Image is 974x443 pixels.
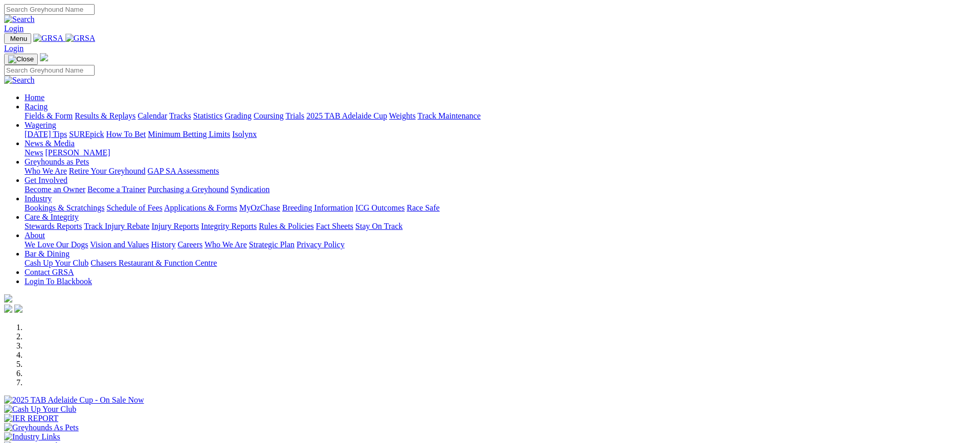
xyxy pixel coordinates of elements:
a: Care & Integrity [25,213,79,221]
div: News & Media [25,148,970,157]
input: Search [4,65,95,76]
a: Fields & Form [25,111,73,120]
a: Syndication [231,185,269,194]
a: Become a Trainer [87,185,146,194]
img: twitter.svg [14,305,22,313]
img: IER REPORT [4,414,58,423]
a: Coursing [254,111,284,120]
div: Care & Integrity [25,222,970,231]
a: Who We Are [25,167,67,175]
div: Wagering [25,130,970,139]
div: About [25,240,970,249]
a: SUREpick [69,130,104,138]
a: Login [4,24,24,33]
a: News & Media [25,139,75,148]
a: Fact Sheets [316,222,353,230]
a: Track Injury Rebate [84,222,149,230]
a: Greyhounds as Pets [25,157,89,166]
a: Get Involved [25,176,67,184]
a: Applications & Forms [164,203,237,212]
a: Contact GRSA [25,268,74,276]
a: Purchasing a Greyhound [148,185,229,194]
span: Menu [10,35,27,42]
a: Wagering [25,121,56,129]
a: Statistics [193,111,223,120]
a: Trials [285,111,304,120]
div: Get Involved [25,185,970,194]
a: Grading [225,111,252,120]
a: Bar & Dining [25,249,70,258]
img: Search [4,76,35,85]
a: Login To Blackbook [25,277,92,286]
div: Bar & Dining [25,259,970,268]
a: Chasers Restaurant & Function Centre [90,259,217,267]
div: Industry [25,203,970,213]
a: Injury Reports [151,222,199,230]
a: Login [4,44,24,53]
a: Who We Are [205,240,247,249]
a: Retire Your Greyhound [69,167,146,175]
a: Racing [25,102,48,111]
img: Close [8,55,34,63]
img: logo-grsa-white.png [40,53,48,61]
img: Search [4,15,35,24]
img: Industry Links [4,432,60,441]
a: Home [25,93,44,102]
button: Toggle navigation [4,33,31,44]
input: Search [4,4,95,15]
a: [DATE] Tips [25,130,67,138]
div: Racing [25,111,970,121]
img: logo-grsa-white.png [4,294,12,302]
a: 2025 TAB Adelaide Cup [306,111,387,120]
a: Strategic Plan [249,240,295,249]
a: Careers [177,240,202,249]
img: GRSA [33,34,63,43]
a: ICG Outcomes [355,203,404,212]
a: Minimum Betting Limits [148,130,230,138]
a: Results & Replays [75,111,135,120]
a: Race Safe [406,203,439,212]
a: Isolynx [232,130,257,138]
a: Stay On Track [355,222,402,230]
a: [PERSON_NAME] [45,148,110,157]
a: Tracks [169,111,191,120]
a: History [151,240,175,249]
a: MyOzChase [239,203,280,212]
a: Bookings & Scratchings [25,203,104,212]
a: News [25,148,43,157]
img: 2025 TAB Adelaide Cup - On Sale Now [4,395,144,405]
a: Industry [25,194,52,203]
img: facebook.svg [4,305,12,313]
a: Become an Owner [25,185,85,194]
a: Integrity Reports [201,222,257,230]
a: GAP SA Assessments [148,167,219,175]
button: Toggle navigation [4,54,38,65]
a: We Love Our Dogs [25,240,88,249]
a: Vision and Values [90,240,149,249]
img: Greyhounds As Pets [4,423,79,432]
a: Cash Up Your Club [25,259,88,267]
a: How To Bet [106,130,146,138]
a: Weights [389,111,416,120]
a: Breeding Information [282,203,353,212]
a: Schedule of Fees [106,203,162,212]
img: GRSA [65,34,96,43]
a: About [25,231,45,240]
a: Rules & Policies [259,222,314,230]
a: Track Maintenance [418,111,481,120]
a: Calendar [138,111,167,120]
img: Cash Up Your Club [4,405,76,414]
a: Stewards Reports [25,222,82,230]
div: Greyhounds as Pets [25,167,970,176]
a: Privacy Policy [297,240,345,249]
